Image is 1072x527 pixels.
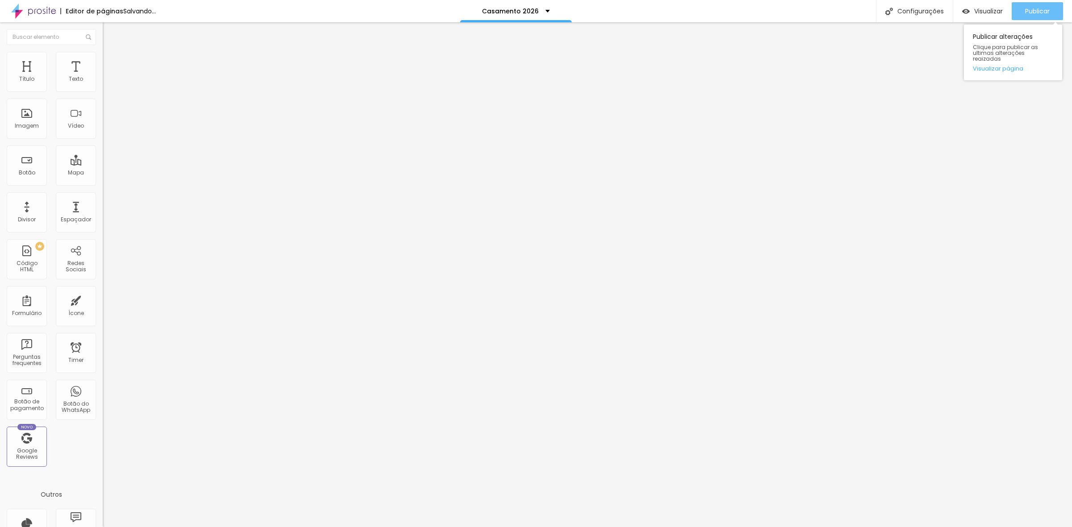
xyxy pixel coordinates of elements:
div: Publicar alterações [964,25,1062,80]
div: Título [19,76,34,82]
div: Google Reviews [9,448,44,461]
div: Salvando... [123,8,156,14]
img: Icone [885,8,893,15]
div: Divisor [18,216,36,223]
div: Botão de pagamento [9,398,44,411]
button: Visualizar [953,2,1012,20]
div: Botão [19,170,35,176]
div: Editor de páginas [60,8,123,14]
div: Perguntas frequentes [9,354,44,367]
button: Publicar [1012,2,1063,20]
div: Vídeo [68,123,84,129]
input: Buscar elemento [7,29,96,45]
div: Texto [69,76,83,82]
div: Ícone [68,310,84,316]
span: Publicar [1025,8,1050,15]
div: Formulário [12,310,42,316]
span: Clique para publicar as ultimas alterações reaizadas [973,44,1053,62]
p: Casamento 2026 [482,8,539,14]
span: Visualizar [974,8,1003,15]
img: Icone [86,34,91,40]
div: Código HTML [9,260,44,273]
div: Botão do WhatsApp [58,401,93,414]
div: Imagem [15,123,39,129]
div: Timer [68,357,84,363]
div: Redes Sociais [58,260,93,273]
div: Mapa [68,170,84,176]
div: Espaçador [61,216,91,223]
img: view-1.svg [962,8,970,15]
a: Visualizar página [973,66,1053,71]
div: Novo [17,424,37,430]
